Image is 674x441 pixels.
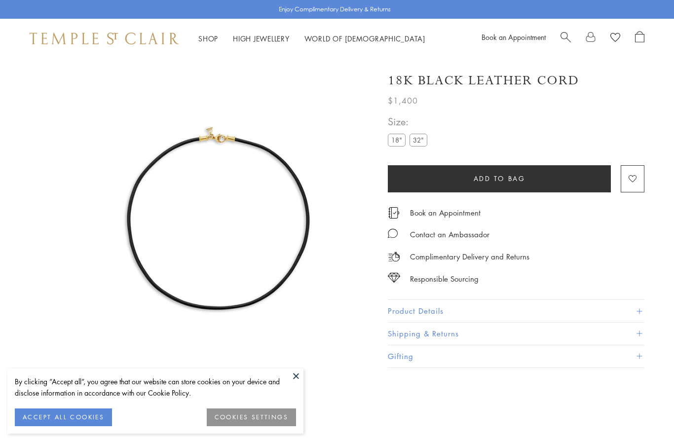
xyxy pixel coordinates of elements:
[15,408,112,426] button: ACCEPT ALL COOKIES
[207,408,296,426] button: COOKIES SETTINGS
[388,323,644,345] button: Shipping & Returns
[474,173,525,184] span: Add to bag
[15,376,296,399] div: By clicking “Accept all”, you agree that our website can store cookies on your device and disclos...
[388,165,611,192] button: Add to bag
[388,345,644,367] button: Gifting
[625,395,664,431] iframe: Gorgias live chat messenger
[388,94,418,107] span: $1,400
[198,33,425,45] nav: Main navigation
[410,134,427,146] label: 32"
[388,251,400,263] img: icon_delivery.svg
[388,72,579,89] h1: 18K Black Leather Cord
[30,33,179,44] img: Temple St. Clair
[279,4,391,14] p: Enjoy Complimentary Delivery & Returns
[388,134,406,146] label: 18"
[410,251,529,263] p: Complimentary Delivery and Returns
[388,300,644,322] button: Product Details
[388,207,400,219] img: icon_appointment.svg
[388,228,398,238] img: MessageIcon-01_2.svg
[561,31,571,46] a: Search
[482,32,546,42] a: Book an Appointment
[233,34,290,43] a: High JewelleryHigh Jewellery
[610,31,620,46] a: View Wishlist
[410,207,481,218] a: Book an Appointment
[410,228,489,241] div: Contact an Ambassador
[388,113,431,130] span: Size:
[198,34,218,43] a: ShopShop
[304,34,425,43] a: World of [DEMOGRAPHIC_DATA]World of [DEMOGRAPHIC_DATA]
[635,31,644,46] a: Open Shopping Bag
[410,273,479,285] div: Responsible Sourcing
[388,273,400,283] img: icon_sourcing.svg
[64,58,373,367] img: N00001-BLK18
